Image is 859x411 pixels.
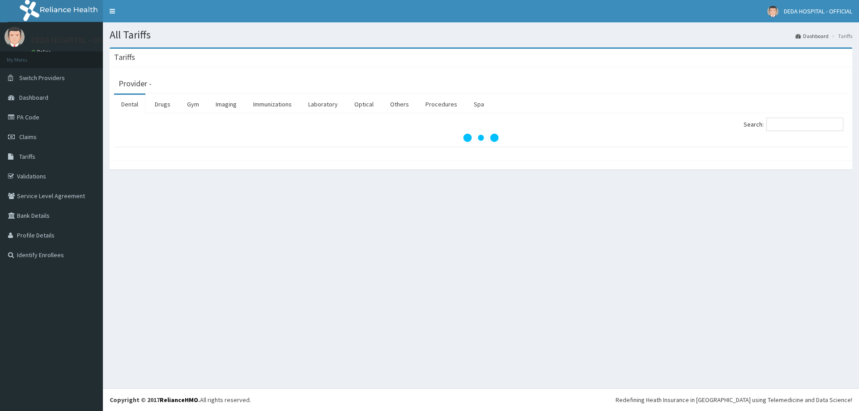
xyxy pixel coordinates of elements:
[418,95,464,114] a: Procedures
[829,32,852,40] li: Tariffs
[208,95,244,114] a: Imaging
[160,396,198,404] a: RelianceHMO
[766,118,843,131] input: Search:
[31,36,123,44] p: DEDA HOSPITAL - OFFICIAL
[4,27,25,47] img: User Image
[180,95,206,114] a: Gym
[795,32,829,40] a: Dashboard
[616,395,852,404] div: Redefining Heath Insurance in [GEOGRAPHIC_DATA] using Telemedicine and Data Science!
[110,29,852,41] h1: All Tariffs
[463,120,499,156] svg: audio-loading
[19,133,37,141] span: Claims
[103,388,859,411] footer: All rights reserved.
[110,396,200,404] strong: Copyright © 2017 .
[19,93,48,102] span: Dashboard
[784,7,852,15] span: DEDA HOSPITAL - OFFICIAL
[383,95,416,114] a: Others
[347,95,381,114] a: Optical
[114,53,135,61] h3: Tariffs
[19,153,35,161] span: Tariffs
[301,95,345,114] a: Laboratory
[31,49,53,55] a: Online
[467,95,491,114] a: Spa
[19,74,65,82] span: Switch Providers
[744,118,843,131] label: Search:
[114,95,145,114] a: Dental
[246,95,299,114] a: Immunizations
[148,95,178,114] a: Drugs
[119,80,152,88] h3: Provider -
[767,6,778,17] img: User Image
